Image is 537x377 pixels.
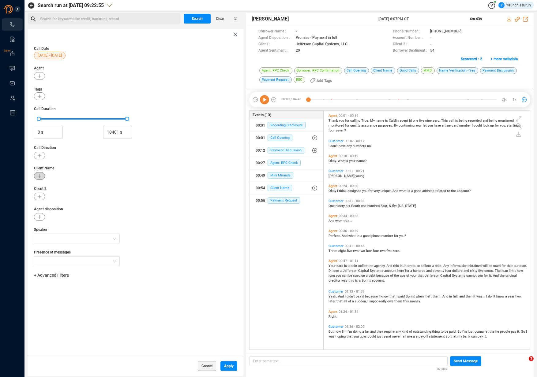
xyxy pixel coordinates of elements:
span: four [366,249,373,253]
span: kind [402,330,409,334]
img: prodigal-logo [4,5,38,13]
span: I [396,294,398,298]
span: dollars [452,269,464,273]
button: Clear [211,14,229,24]
span: of [406,274,410,278]
span: that [418,274,425,278]
span: original [505,274,517,278]
span: I'm [342,330,347,334]
span: any [347,144,353,148]
span: and [464,269,470,273]
span: on [361,274,366,278]
span: left [426,294,433,298]
span: And [392,189,399,193]
span: Search [192,14,203,24]
span: Payment Discussion [268,147,304,153]
span: this [393,264,400,268]
span: now, [335,330,342,334]
span: you? [399,234,406,238]
span: name [376,119,385,123]
span: is [407,189,411,193]
span: Capital [358,269,370,273]
span: account? [457,189,471,193]
span: young. [355,174,365,178]
span: creditor [329,279,341,283]
span: this [348,279,355,283]
span: name? [356,159,366,163]
span: [US_STATE]. [398,204,417,208]
span: be [348,274,353,278]
span: four [329,128,336,132]
span: when [416,294,425,298]
a: New! [9,51,15,57]
li: Visuals [2,62,23,75]
span: call [449,119,455,123]
span: monitored [329,124,345,128]
span: account. [372,279,385,283]
span: no. [367,144,372,148]
span: Systems [452,274,466,278]
button: 00:56Payment Request [250,194,323,207]
span: My [370,119,376,123]
button: Search [184,14,211,24]
span: for [345,119,350,123]
span: Jefferson [425,274,440,278]
span: I'm [347,330,353,334]
span: to [447,189,451,193]
span: Clear [216,14,224,24]
span: you [478,274,484,278]
span: was... [476,294,486,298]
span: full, [453,294,459,298]
span: five [386,249,392,253]
span: Sprint [362,279,372,283]
span: related [435,189,447,193]
span: monitored [498,119,514,123]
span: it [473,294,476,298]
span: your [415,124,423,128]
span: Call Direction [34,145,237,150]
span: Caitlin [389,119,400,123]
span: Sprint [406,294,416,298]
button: 00:01Recording Disclosure [250,119,323,131]
div: 00:54 [256,183,265,193]
span: think [339,189,347,193]
span: is [357,234,360,238]
button: 00:54Client Name [250,182,323,194]
span: and [426,269,433,273]
span: is [355,279,359,283]
span: what [399,189,407,193]
span: a [411,189,414,193]
li: Exports [2,48,23,60]
span: information [450,264,468,268]
span: Call Duration [34,106,237,112]
span: being [459,119,468,123]
span: your [410,274,418,278]
span: attempt [404,264,417,268]
span: year [508,294,515,298]
li: Smart Reports [2,33,23,45]
span: cannot [466,274,478,278]
span: can [342,274,348,278]
span: very [374,189,381,193]
span: And [493,274,500,278]
span: 1x [513,95,516,105]
span: Call Opening [268,135,292,141]
span: of [348,299,352,303]
span: + more metadata [490,54,518,64]
div: 00:01 [256,120,265,130]
button: 1x [510,95,519,104]
span: account [384,269,397,273]
span: zero. [433,119,441,123]
span: South [351,204,361,208]
span: I [425,294,426,298]
span: four [445,269,452,273]
span: the [394,274,400,278]
span: paid [398,294,406,298]
span: Id [409,119,413,123]
span: a [362,330,365,334]
span: a [348,264,351,268]
span: what [335,219,344,223]
span: here [397,269,405,273]
span: ninety [336,204,346,208]
span: Presence of messages [34,249,120,255]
